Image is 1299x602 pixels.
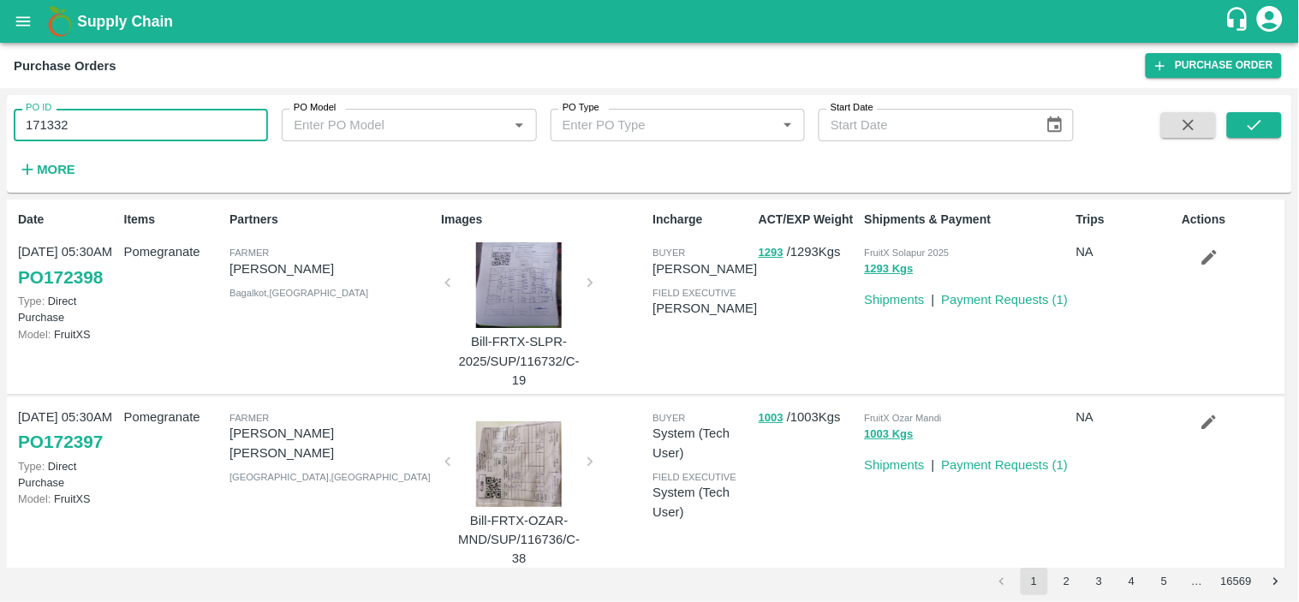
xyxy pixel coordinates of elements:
a: PO172398 [18,262,103,293]
button: Choose date [1039,109,1071,141]
p: / 1003 Kgs [759,408,858,427]
strong: More [37,163,75,176]
p: [PERSON_NAME] [PERSON_NAME] [229,424,434,462]
p: NA [1076,408,1176,426]
button: 1003 Kgs [865,425,914,444]
img: logo [43,4,77,39]
input: Start Date [819,109,1032,141]
p: [DATE] 05:30AM [18,242,117,261]
p: Actions [1182,211,1281,229]
p: [PERSON_NAME] [229,259,434,278]
button: Go to page 4 [1118,568,1146,595]
a: Shipments [865,458,925,472]
input: Enter PO Model [287,114,480,136]
span: Bagalkot , [GEOGRAPHIC_DATA] [229,288,368,298]
button: Go to next page [1262,568,1290,595]
input: Enter PO ID [14,109,268,141]
span: Farmer [229,247,269,258]
p: FruitXS [18,326,117,343]
a: Payment Requests (1) [942,293,1069,307]
p: Trips [1076,211,1176,229]
label: PO ID [26,101,51,115]
span: Type: [18,295,45,307]
div: | [925,449,935,474]
p: [PERSON_NAME] [652,259,757,278]
button: Open [508,114,530,136]
label: PO Model [294,101,337,115]
span: Model: [18,492,51,505]
p: Incharge [652,211,752,229]
div: | [925,283,935,309]
button: Open [777,114,799,136]
p: Pomegranate [124,242,223,261]
span: [GEOGRAPHIC_DATA] , [GEOGRAPHIC_DATA] [229,472,431,482]
a: Purchase Order [1146,53,1282,78]
p: [DATE] 05:30AM [18,408,117,426]
p: / 1293 Kgs [759,242,858,262]
a: PO172397 [18,426,103,457]
a: Supply Chain [77,9,1225,33]
p: FruitXS [18,491,117,507]
a: Payment Requests (1) [942,458,1069,472]
p: Bill-FRTX-SLPR-2025/SUP/116732/C-19 [455,332,583,390]
p: [PERSON_NAME] [652,299,757,318]
input: Enter PO Type [556,114,749,136]
button: Go to page 5 [1151,568,1178,595]
label: PO Type [563,101,599,115]
span: Model: [18,328,51,341]
p: Bill-FRTX-OZAR-MND/SUP/116736/C-38 [455,511,583,569]
span: buyer [652,413,685,423]
p: Partners [229,211,434,229]
p: Shipments & Payment [865,211,1070,229]
button: page 1 [1021,568,1048,595]
p: Images [441,211,646,229]
p: System (Tech User) [652,483,752,522]
button: More [14,155,80,184]
p: ACT/EXP Weight [759,211,858,229]
button: 1293 [759,243,784,263]
span: Type: [18,460,45,473]
span: FruitX Solapur 2025 [865,247,950,258]
p: System (Tech User) [652,424,752,462]
span: FruitX Ozar Mandi [865,413,942,423]
p: Pomegranate [124,408,223,426]
label: Start Date [831,101,873,115]
span: Farmer [229,413,269,423]
span: field executive [652,288,736,298]
div: Purchase Orders [14,55,116,77]
a: Shipments [865,293,925,307]
button: 1293 Kgs [865,259,914,279]
p: Direct Purchase [18,458,117,491]
button: 1003 [759,408,784,428]
p: NA [1076,242,1176,261]
nav: pagination navigation [986,568,1292,595]
button: Go to page 2 [1053,568,1081,595]
button: Go to page 3 [1086,568,1113,595]
p: Items [124,211,223,229]
div: customer-support [1225,6,1254,37]
span: field executive [652,472,736,482]
button: open drawer [3,2,43,41]
p: Direct Purchase [18,293,117,325]
p: Date [18,211,117,229]
div: account of current user [1254,3,1285,39]
button: Go to page 16569 [1216,568,1257,595]
b: Supply Chain [77,13,173,30]
div: … [1183,574,1211,590]
span: buyer [652,247,685,258]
